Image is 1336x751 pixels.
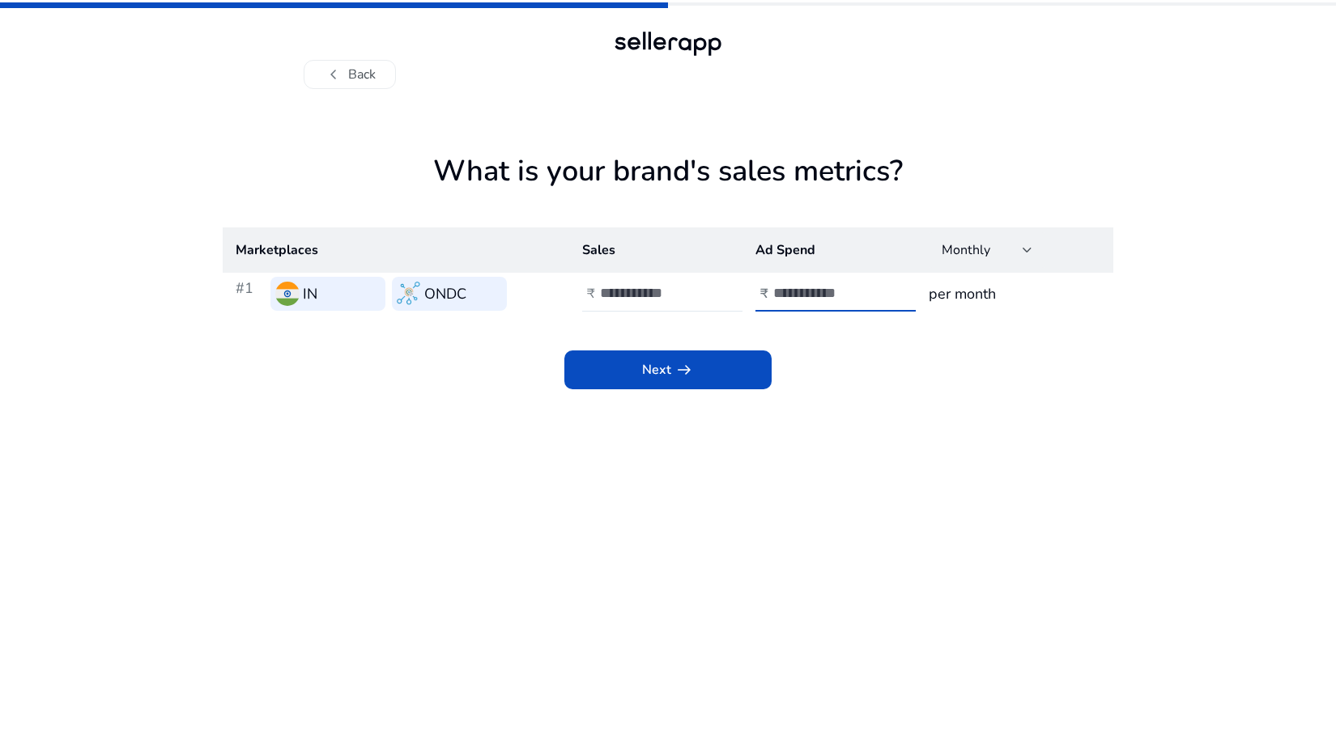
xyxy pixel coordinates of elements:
h4: ₹ [587,286,595,302]
h3: IN [303,282,317,305]
span: Next [642,360,694,380]
th: Sales [569,227,742,273]
span: arrow_right_alt [674,360,694,380]
h4: ₹ [760,286,768,302]
th: Ad Spend [742,227,916,273]
img: in.svg [275,282,300,306]
span: chevron_left [324,65,343,84]
h3: #1 [236,277,264,311]
h1: What is your brand's sales metrics? [223,154,1113,227]
th: Marketplaces [223,227,569,273]
span: Monthly [942,241,990,259]
button: chevron_leftBack [304,60,396,89]
button: Nextarrow_right_alt [564,350,772,389]
h3: per month [929,282,1100,305]
h3: ONDC [424,282,466,305]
